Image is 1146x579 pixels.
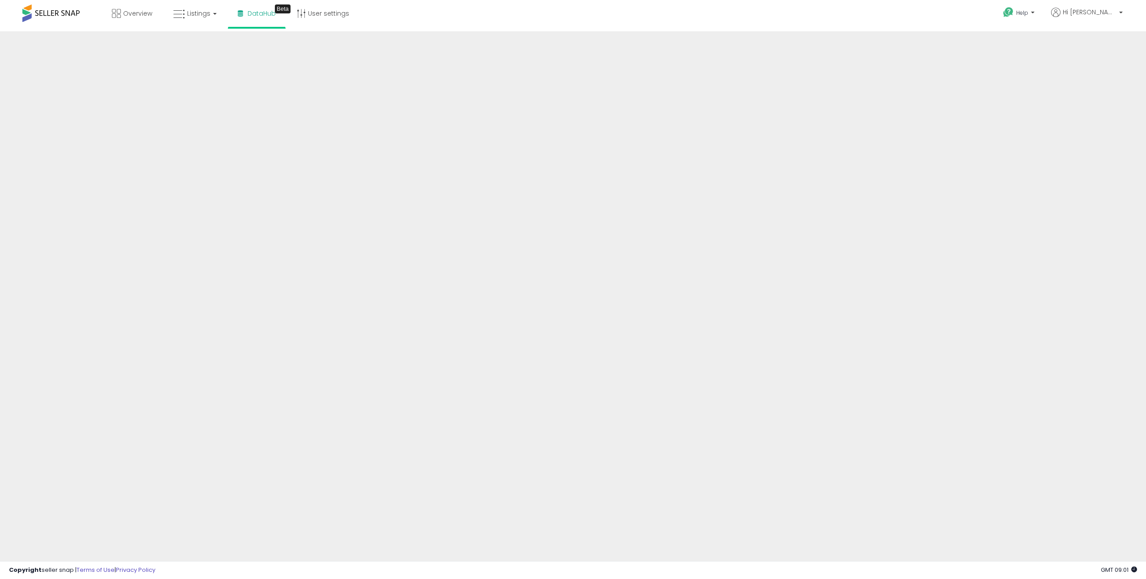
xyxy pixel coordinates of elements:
[275,4,291,13] div: Tooltip anchor
[248,9,276,18] span: DataHub
[1063,8,1116,17] span: Hi [PERSON_NAME]
[187,9,210,18] span: Listings
[123,9,152,18] span: Overview
[1051,8,1123,28] a: Hi [PERSON_NAME]
[1003,7,1014,18] i: Get Help
[1016,9,1028,17] span: Help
